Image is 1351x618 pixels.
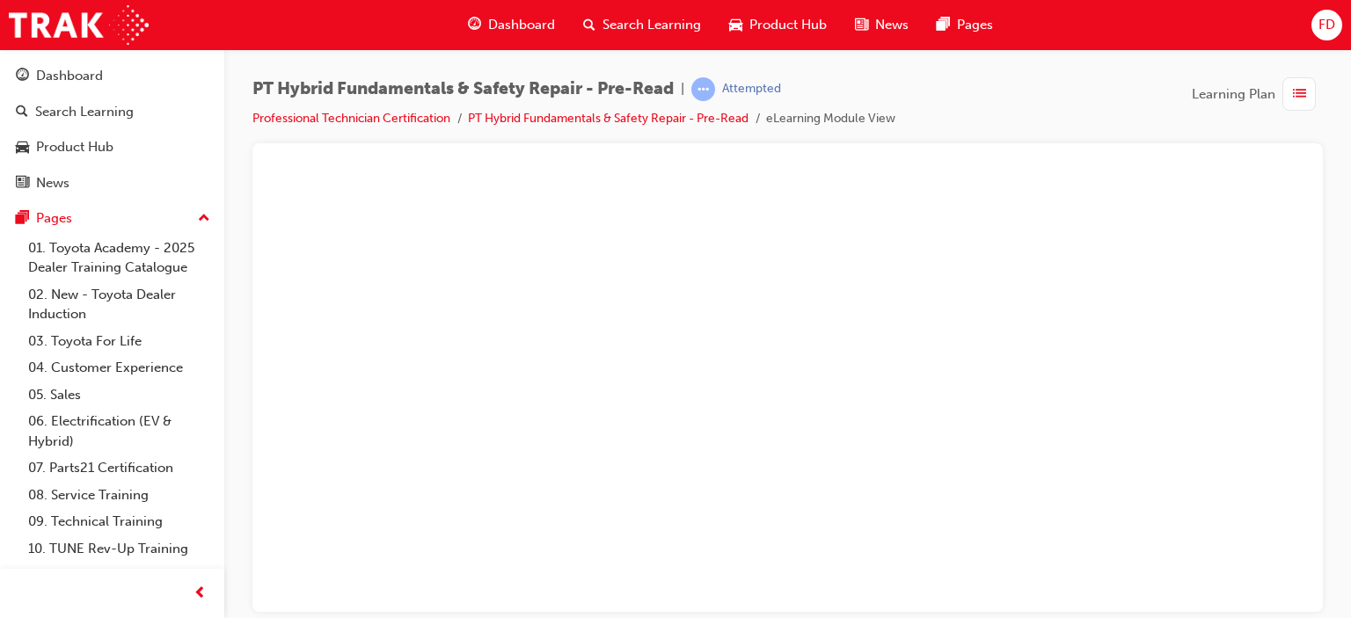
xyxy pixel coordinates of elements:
div: Pages [36,208,72,229]
span: search-icon [16,105,28,120]
div: Attempted [722,81,781,98]
a: guage-iconDashboard [454,7,569,43]
a: Search Learning [7,96,217,128]
a: search-iconSearch Learning [569,7,715,43]
li: eLearning Module View [766,109,895,129]
a: 03. Toyota For Life [21,328,217,355]
span: | [681,79,684,99]
a: 01. Toyota Academy - 2025 Dealer Training Catalogue [21,235,217,281]
button: Learning Plan [1192,77,1323,111]
div: News [36,173,69,193]
img: Trak [9,5,149,45]
div: Search Learning [35,102,134,122]
div: Product Hub [36,137,113,157]
a: car-iconProduct Hub [715,7,841,43]
span: list-icon [1293,84,1306,105]
span: news-icon [855,14,868,36]
a: Dashboard [7,60,217,92]
a: PT Hybrid Fundamentals & Safety Repair - Pre-Read [468,111,749,126]
span: Pages [957,15,993,35]
span: search-icon [583,14,595,36]
span: up-icon [198,207,210,230]
span: pages-icon [16,211,29,227]
a: 04. Customer Experience [21,354,217,382]
a: Professional Technician Certification [252,111,450,126]
span: PT Hybrid Fundamentals & Safety Repair - Pre-Read [252,79,674,99]
span: guage-icon [16,69,29,84]
span: Product Hub [749,15,827,35]
a: All Pages [21,562,217,589]
span: Search Learning [602,15,701,35]
span: prev-icon [194,583,207,605]
a: 10. TUNE Rev-Up Training [21,535,217,563]
a: 06. Electrification (EV & Hybrid) [21,408,217,454]
a: news-iconNews [841,7,923,43]
button: Pages [7,202,217,235]
span: news-icon [16,176,29,192]
span: pages-icon [937,14,950,36]
a: News [7,167,217,200]
a: 05. Sales [21,382,217,409]
span: FD [1318,15,1335,35]
button: FD [1311,10,1342,40]
div: Dashboard [36,66,103,86]
a: Product Hub [7,131,217,164]
span: Learning Plan [1192,84,1275,105]
a: 07. Parts21 Certification [21,454,217,482]
span: News [875,15,909,35]
span: Dashboard [488,15,555,35]
span: car-icon [729,14,742,36]
span: learningRecordVerb_ATTEMPT-icon [691,77,715,101]
a: 09. Technical Training [21,508,217,535]
a: pages-iconPages [923,7,1007,43]
span: guage-icon [468,14,481,36]
a: 08. Service Training [21,482,217,509]
button: DashboardSearch LearningProduct HubNews [7,56,217,202]
span: car-icon [16,140,29,156]
a: 02. New - Toyota Dealer Induction [21,281,217,328]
